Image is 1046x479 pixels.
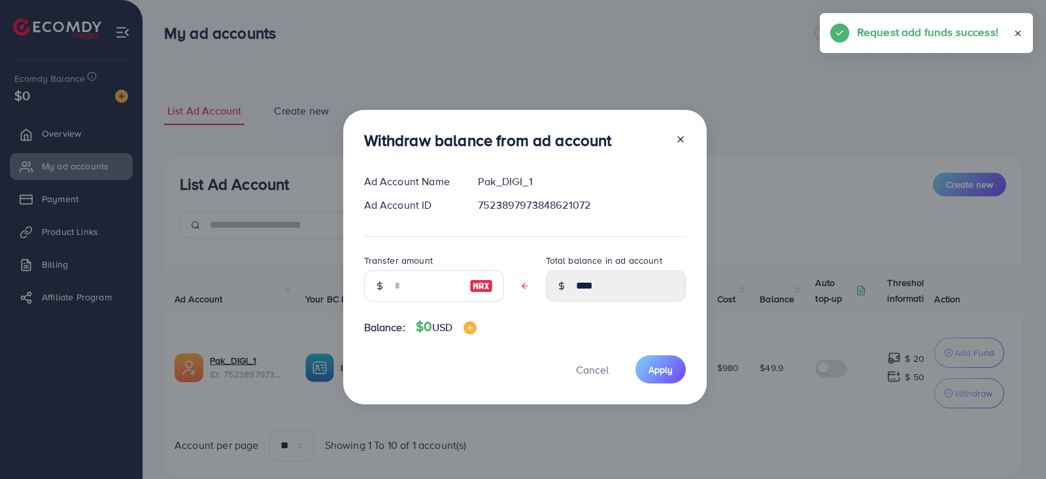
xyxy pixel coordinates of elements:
div: Ad Account Name [354,174,468,189]
span: Balance: [364,320,405,335]
div: Ad Account ID [354,198,468,213]
img: image [469,278,493,294]
span: Apply [649,363,673,376]
img: image [464,321,477,334]
div: 7523897973848621072 [467,198,696,213]
div: Pak_DIGI_1 [467,174,696,189]
h3: Withdraw balance from ad account [364,131,612,150]
button: Apply [635,355,686,383]
h4: $0 [416,319,477,335]
span: Cancel [576,363,609,377]
label: Total balance in ad account [546,254,662,267]
label: Transfer amount [364,254,433,267]
h5: Request add funds success! [857,24,998,41]
iframe: Chat [990,420,1036,469]
button: Cancel [560,355,625,383]
span: USD [432,320,452,334]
